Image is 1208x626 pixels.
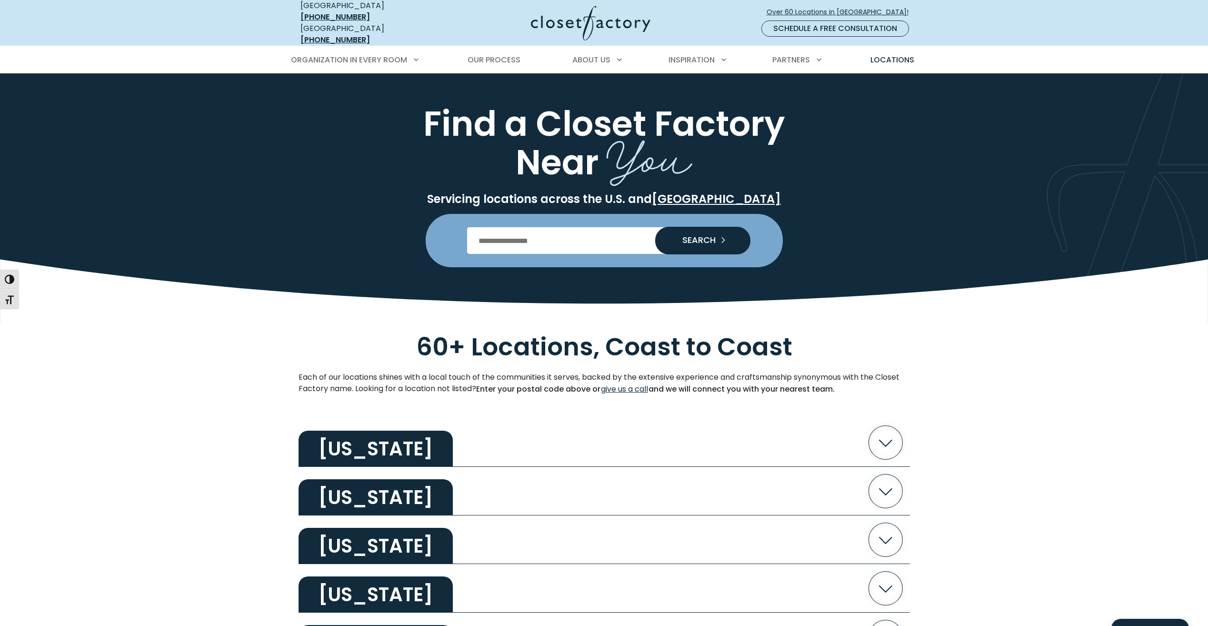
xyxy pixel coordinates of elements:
span: Find a Closet Factory [423,100,785,148]
span: Partners [772,54,810,65]
div: [GEOGRAPHIC_DATA] [300,23,439,46]
h2: [US_STATE] [299,576,453,613]
a: [PHONE_NUMBER] [300,34,370,45]
a: Over 60 Locations in [GEOGRAPHIC_DATA]! [766,4,917,20]
button: [US_STATE] [299,467,910,515]
span: Inspiration [669,54,715,65]
a: Schedule a Free Consultation [761,20,909,37]
h2: [US_STATE] [299,479,453,515]
span: Over 60 Locations in [GEOGRAPHIC_DATA]! [767,7,916,17]
button: [US_STATE] [299,564,910,613]
button: [US_STATE] [299,515,910,564]
h2: [US_STATE] [299,431,453,467]
span: Locations [870,54,914,65]
span: You [607,118,692,190]
strong: Enter your postal code above or and we will connect you with your nearest team. [476,384,835,394]
span: SEARCH [675,236,716,244]
nav: Primary Menu [284,47,924,73]
p: Each of our locations shines with a local touch of the communities it serves, backed by the exten... [299,372,910,395]
a: give us a call [600,383,649,395]
span: Our Process [468,54,520,65]
span: About Us [572,54,610,65]
img: Closet Factory Logo [531,6,650,40]
p: Servicing locations across the U.S. and [299,192,910,206]
h2: [US_STATE] [299,528,453,564]
span: Organization in Every Room [291,54,407,65]
span: 60+ Locations, Coast to Coast [416,329,792,363]
button: [US_STATE] [299,418,910,467]
input: Enter Postal Code [467,227,741,254]
button: Search our Nationwide Locations [655,227,750,254]
a: [PHONE_NUMBER] [300,11,370,22]
a: [GEOGRAPHIC_DATA] [652,191,781,207]
span: Near [516,138,599,186]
